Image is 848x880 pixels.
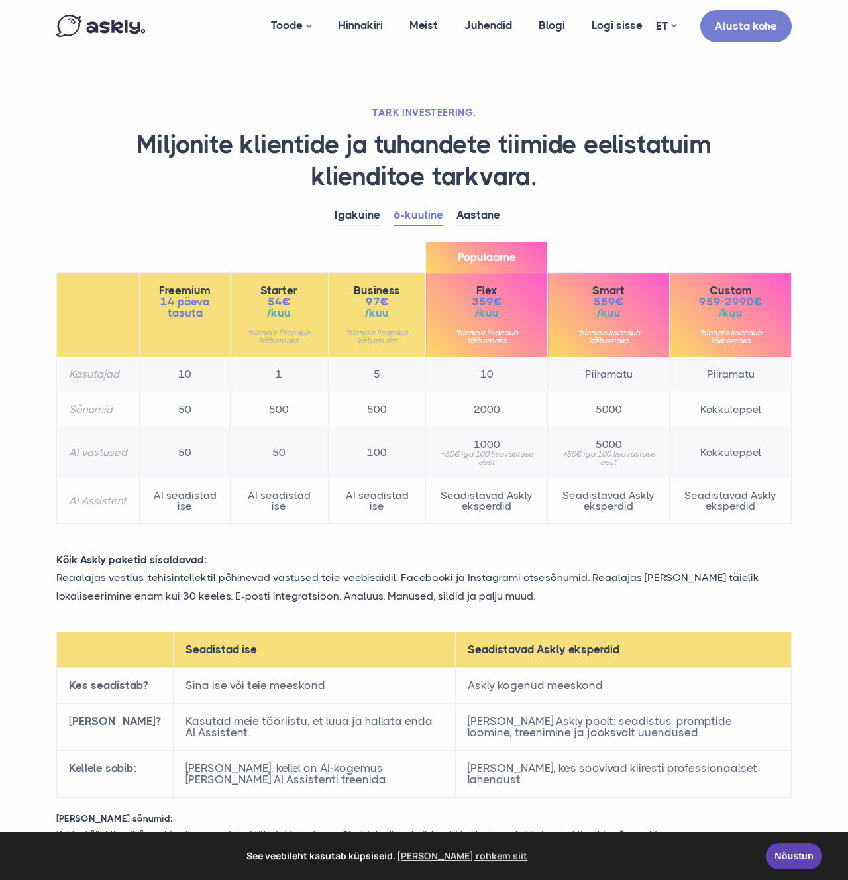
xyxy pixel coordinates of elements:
[426,392,548,427] td: 2000
[231,478,329,524] td: AI seadistad ise
[438,296,535,307] span: 359€
[548,478,670,524] td: Seadistavad Askly eksperdid
[682,285,779,296] span: Custom
[670,478,792,524] td: Seadistavad Askly eksperdid
[57,478,140,524] th: AI Assistent
[57,750,174,797] th: Kellele sobib:
[242,329,316,345] small: *hinnale lisandub käibemaks
[152,296,218,319] span: 14 päeva tasuta
[174,667,456,703] td: Sina ise või teie meeskond
[57,667,174,703] th: Kes seadistab?
[231,392,329,427] td: 500
[560,329,657,345] small: *hinnale lisandub käibemaks
[335,205,380,226] a: Igakuine
[140,478,231,524] td: AI seadistad ise
[242,296,316,307] span: 54€
[231,357,329,392] td: 1
[656,17,676,36] a: ET
[560,450,657,466] small: +50€ iga 100 lisavastuse eest
[682,447,779,458] span: Kokkuleppel
[548,392,670,427] td: 5000
[700,10,792,42] a: Alusta kohe
[682,296,779,307] span: 959-2990€
[57,392,140,427] th: Sõnumid
[242,307,316,319] span: /kuu
[174,703,456,750] td: Kasutad meie tööriistu, et luua ja hallata enda AI Assistent.
[341,285,414,296] span: Business
[57,427,140,478] th: AI vastused
[140,427,231,478] td: 50
[438,329,535,345] small: *hinnale lisandub käibemaks
[426,357,548,392] td: 10
[394,205,443,226] a: 6-kuuline
[242,285,316,296] span: Starter
[57,357,140,392] th: Kasutajad
[328,357,426,392] td: 5
[328,427,426,478] td: 100
[56,813,172,824] strong: [PERSON_NAME] sõnumid:
[56,15,145,37] img: Askly
[670,392,792,427] td: Kokkuleppel
[560,439,657,450] span: 5000
[426,242,547,273] span: Populaarne
[328,478,426,524] td: AI seadistad ise
[19,846,757,866] span: See veebileht kasutab küpsiseid.
[560,296,657,307] span: 559€
[766,843,822,869] a: Nõustun
[682,329,779,345] small: *hinnale lisandub käibemaks
[140,392,231,427] td: 50
[140,357,231,392] td: 10
[682,307,779,319] span: /kuu
[456,632,792,667] th: Seadistavad Askly eksperdid
[46,827,802,843] p: Kokku kõik kliendisõnumid, mis on saadetud läbi Askly tarkvara. Sisaldab nii uusi päringuid kui k...
[560,285,657,296] span: Smart
[231,427,329,478] td: 50
[174,632,456,667] th: Seadistad ise
[438,307,535,319] span: /kuu
[560,307,657,319] span: /kuu
[438,285,535,296] span: Flex
[548,357,670,392] td: Piiramatu
[341,296,414,307] span: 97€
[456,205,500,226] a: Aastane
[438,450,535,466] small: +50€ iga 100 lisavastuse eest
[456,703,792,750] td: [PERSON_NAME] Askly poolt: seadistus, promptide loomine, treenimine ja jooksvalt uuendused.
[341,329,414,345] small: *hinnale lisandub käibemaks
[456,667,792,703] td: Askly kogenud meeskond
[438,439,535,450] span: 1000
[56,106,792,119] h2: TARK INVESTEERING.
[57,703,174,750] th: [PERSON_NAME]?
[46,569,802,604] p: Reaalajas vestlus, tehisintellektil põhinevad vastused teie veebisaidil, Facebooki ja Instagrami ...
[670,357,792,392] td: Piiramatu
[341,307,414,319] span: /kuu
[56,129,792,192] h1: Miljonite klientide ja tuhandete tiimide eelistatuim klienditoe tarkvara.
[328,392,426,427] td: 500
[396,846,530,866] a: learn more about cookies
[152,285,218,296] span: Freemium
[426,478,548,524] td: Seadistavad Askly eksperdid
[56,553,207,566] strong: Kõik Askly paketid sisaldavad:
[174,750,456,797] td: [PERSON_NAME], kellel on AI-kogemus [PERSON_NAME] AI Assistenti treenida.
[456,750,792,797] td: [PERSON_NAME], kes soovivad kiiresti professionaalset lahendust.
